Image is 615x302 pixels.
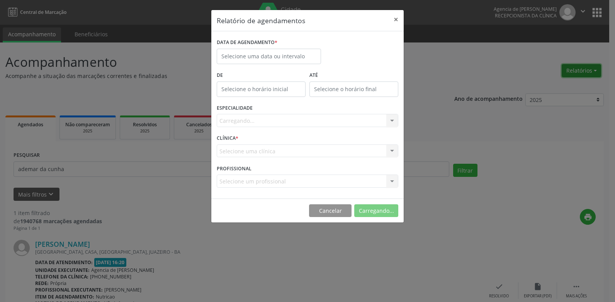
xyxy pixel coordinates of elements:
[217,49,321,64] input: Selecione uma data ou intervalo
[217,81,306,97] input: Selecione o horário inicial
[217,102,253,114] label: ESPECIALIDADE
[217,15,305,25] h5: Relatório de agendamentos
[309,204,352,217] button: Cancelar
[217,70,306,81] label: De
[217,132,238,144] label: CLÍNICA
[309,81,398,97] input: Selecione o horário final
[217,37,277,49] label: DATA DE AGENDAMENTO
[217,163,251,175] label: PROFISSIONAL
[354,204,398,217] button: Carregando...
[388,10,404,29] button: Close
[309,70,398,81] label: ATÉ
